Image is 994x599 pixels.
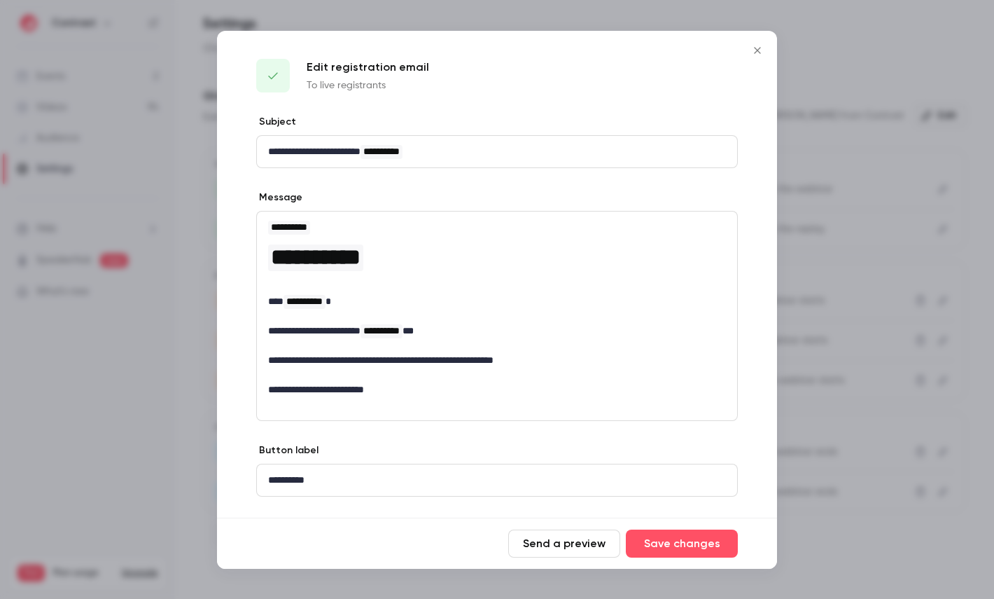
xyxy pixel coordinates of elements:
[256,115,296,129] label: Subject
[256,443,318,457] label: Button label
[307,59,429,76] p: Edit registration email
[508,530,620,558] button: Send a preview
[256,191,302,205] label: Message
[257,212,737,406] div: editor
[307,78,429,92] p: To live registrants
[257,136,737,167] div: editor
[743,36,771,64] button: Close
[626,530,738,558] button: Save changes
[257,464,737,496] div: editor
